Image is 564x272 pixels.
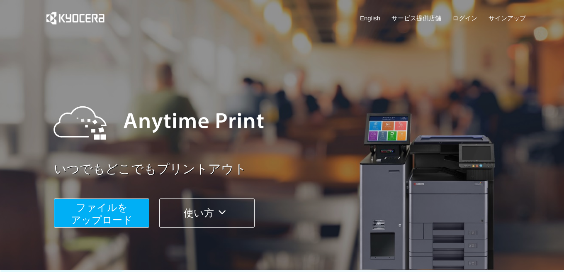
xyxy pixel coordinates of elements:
[489,14,526,22] a: サインアップ
[452,14,477,22] a: ログイン
[159,198,255,228] button: 使い方
[391,14,441,22] a: サービス提供店舗
[71,202,133,225] span: ファイルを ​​アップロード
[360,14,380,22] a: English
[54,198,149,228] button: ファイルを​​アップロード
[54,160,531,178] a: いつでもどこでもプリントアウト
